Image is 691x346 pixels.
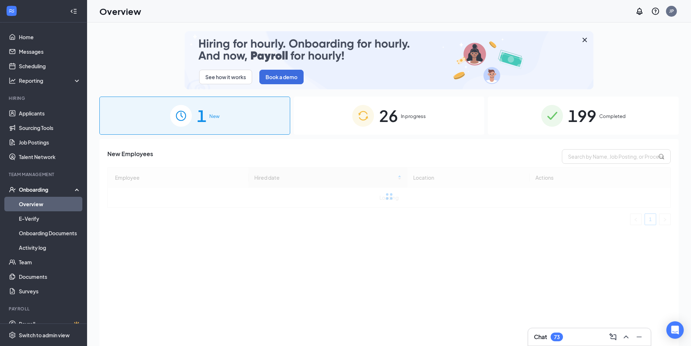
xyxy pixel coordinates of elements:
[9,331,16,339] svg: Settings
[99,5,141,17] h1: Overview
[19,269,81,284] a: Documents
[633,331,645,343] button: Minimize
[9,186,16,193] svg: UserCheck
[635,7,644,16] svg: Notifications
[19,240,81,255] a: Activity log
[9,171,79,178] div: Team Management
[669,8,674,14] div: JP
[622,333,630,341] svg: ChevronUp
[8,7,15,15] svg: WorkstreamLogo
[554,334,560,340] div: 73
[19,59,81,73] a: Scheduling
[197,103,206,128] span: 1
[580,36,589,44] svg: Cross
[9,306,79,312] div: Payroll
[19,121,81,135] a: Sourcing Tools
[259,70,304,84] button: Book a demo
[19,255,81,269] a: Team
[607,331,619,343] button: ComposeMessage
[9,77,16,84] svg: Analysis
[609,333,617,341] svg: ComposeMessage
[70,8,77,15] svg: Collapse
[534,333,547,341] h3: Chat
[199,70,252,84] button: See how it works
[9,95,79,101] div: Hiring
[19,77,81,84] div: Reporting
[401,113,426,120] span: In progress
[19,317,81,331] a: PayrollCrown
[19,331,70,339] div: Switch to admin view
[185,31,593,89] img: payroll-small.gif
[19,106,81,121] a: Applicants
[19,226,81,240] a: Onboarding Documents
[19,30,81,44] a: Home
[19,135,81,150] a: Job Postings
[651,7,660,16] svg: QuestionInfo
[562,149,671,164] input: Search by Name, Job Posting, or Process
[620,331,632,343] button: ChevronUp
[599,113,626,120] span: Completed
[635,333,643,341] svg: Minimize
[107,149,153,164] span: New Employees
[19,211,81,226] a: E-Verify
[568,103,596,128] span: 199
[19,186,75,193] div: Onboarding
[19,284,81,298] a: Surveys
[19,197,81,211] a: Overview
[19,44,81,59] a: Messages
[19,150,81,164] a: Talent Network
[379,103,398,128] span: 26
[666,321,684,339] div: Open Intercom Messenger
[209,113,219,120] span: New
